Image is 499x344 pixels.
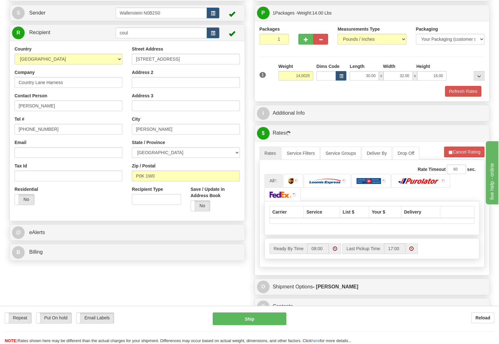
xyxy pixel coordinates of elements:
label: City [132,116,140,122]
a: B Billing [12,246,242,259]
label: Tax Id [15,163,27,169]
input: Sender Id [116,8,207,18]
img: tiny_red.gif [343,179,346,183]
label: Email [15,139,26,146]
img: tiny_red.gif [382,179,386,183]
a: Service Filters [282,147,320,160]
input: Recipient Id [116,27,207,38]
label: Address 3 [132,93,153,99]
a: All [265,174,283,187]
label: sec. [467,166,476,172]
label: Last Pickup Time [342,243,384,254]
span: eAlerts [29,230,45,235]
img: Purolator [396,178,441,184]
span: $ [257,127,270,140]
label: Packages [259,26,280,32]
label: Contact Person [15,93,47,99]
label: Residential [15,186,38,192]
label: Zip / Postal [132,163,155,169]
label: Dims Code [316,63,339,69]
span: 1 [259,72,266,78]
th: Service [304,206,340,218]
label: Street Address [132,46,163,52]
span: Weight: [297,10,332,15]
span: S [12,7,25,19]
a: here [312,338,320,343]
th: Your $ [369,206,401,218]
span: B [12,246,25,259]
img: tiny_red.gif [442,179,445,183]
label: Rate Timeout [418,166,446,172]
a: S Sender [12,7,116,20]
img: FedEx [270,191,292,198]
a: Deliver By [362,147,392,160]
label: Company [15,69,35,75]
div: live help - online [5,4,58,11]
button: Ship [213,312,286,325]
label: Width [383,63,395,69]
label: No [191,201,210,211]
span: Sender [29,10,46,15]
img: tiny_red.gif [293,193,296,196]
span: x [413,71,417,81]
span: C [257,300,270,313]
button: Cancel Rating [444,147,484,157]
div: ... [474,71,484,81]
label: State / Province [132,139,165,146]
a: P 1Packages -Weight:14.00 Lbs [257,7,487,20]
label: Put On hold [36,313,72,323]
span: Billing [29,249,43,255]
a: Rates [259,147,281,160]
a: R Recipient [12,26,104,39]
a: CContents [257,300,487,313]
label: Ready By Time [270,243,307,254]
a: @ eAlerts [12,226,242,239]
label: Weight [278,63,293,69]
span: 14.00 [312,10,323,15]
img: Loomis Express [309,178,341,184]
strong: - [PERSON_NAME] [313,284,358,289]
img: UPS [288,178,294,184]
label: Tel # [15,116,24,122]
label: Country [15,46,32,52]
span: Recipient [29,30,50,35]
span: @ [12,226,25,239]
span: I [257,107,270,120]
span: 1 [273,10,275,15]
img: tiny_red.gif [295,179,298,183]
span: P [257,7,270,19]
span: Packages - [273,7,332,19]
a: $Rates [257,127,487,140]
iframe: chat widget [484,140,498,204]
span: Lbs [325,10,332,15]
b: Reload [475,315,490,320]
input: Enter a location [132,54,240,64]
label: Repeat [5,313,31,323]
span: NOTE: [5,338,17,343]
img: Canada Post [356,178,381,184]
img: tiny_red.gif [274,179,277,183]
span: x [379,71,383,81]
a: Drop Off [393,147,419,160]
th: Carrier [270,206,304,218]
label: Length [350,63,364,69]
img: Progress.gif [286,131,291,136]
button: Reload [471,312,494,323]
label: Save / Update in Address Book [191,186,240,199]
th: List $ [340,206,369,218]
label: Address 2 [132,69,153,75]
a: OShipment Options- [PERSON_NAME] [257,281,487,293]
th: Delivery [401,206,440,218]
a: Service Groups [320,147,361,160]
label: Recipient Type [132,186,163,192]
label: No [15,194,34,205]
span: R [12,27,25,39]
a: IAdditional Info [257,107,487,120]
label: Email Labels [76,313,114,323]
button: Refresh Rates [445,86,481,97]
label: Measurements Type [338,26,380,32]
label: Height [416,63,430,69]
label: Packaging [416,26,438,32]
span: O [257,281,270,293]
